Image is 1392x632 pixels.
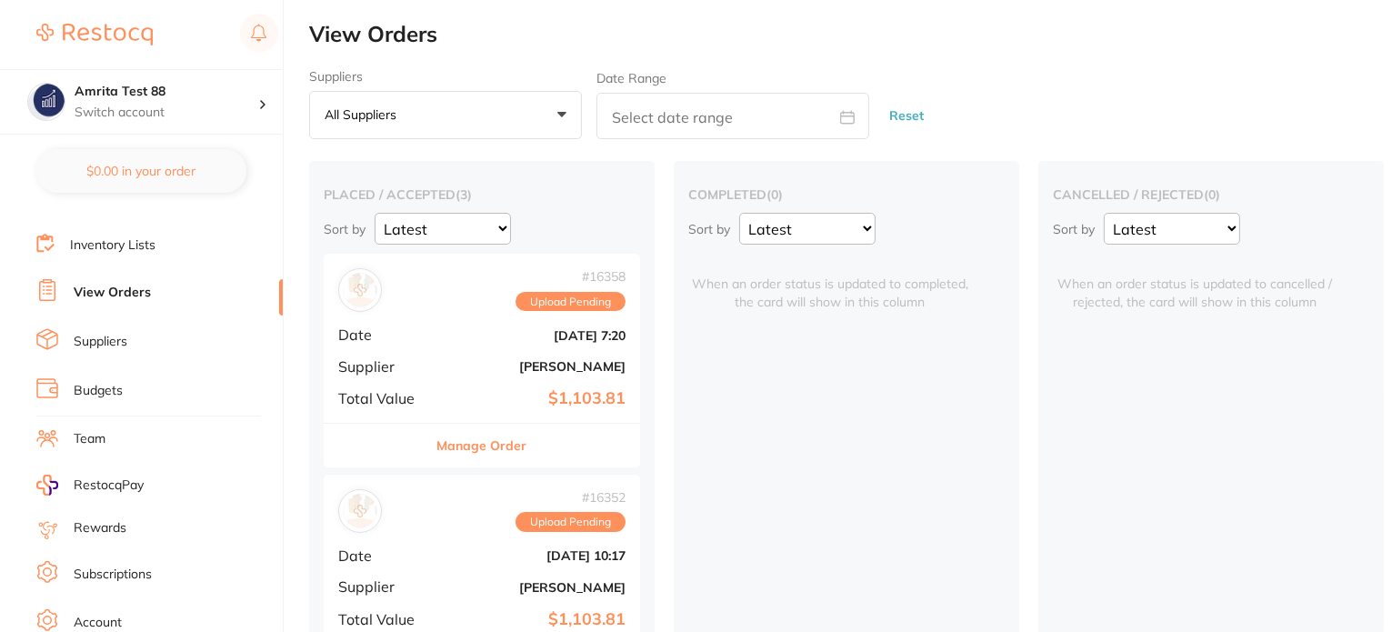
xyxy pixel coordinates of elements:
b: [PERSON_NAME] [444,359,626,374]
a: Suppliers [74,333,127,351]
span: Supplier [338,358,429,375]
span: Upload Pending [516,292,626,312]
b: [PERSON_NAME] [444,580,626,595]
img: Henry Schein Halas [343,273,377,307]
a: RestocqPay [36,475,144,496]
p: Sort by [324,221,366,237]
span: Date [338,326,429,343]
a: Inventory Lists [70,236,155,255]
p: All suppliers [325,106,404,123]
img: Henry Schein Halas [343,494,377,528]
label: Date Range [596,71,666,85]
span: When an order status is updated to cancelled / rejected, the card will show in this column [1053,254,1337,311]
span: Total Value [338,390,429,406]
span: Total Value [338,611,429,627]
span: When an order status is updated to completed, the card will show in this column [688,254,972,311]
a: Budgets [74,382,123,400]
span: Date [338,547,429,564]
h2: View Orders [309,22,1392,47]
a: Subscriptions [74,566,152,584]
button: Reset [884,92,929,140]
span: RestocqPay [74,477,144,495]
div: Henry Schein Halas#16358Upload PendingDate[DATE] 7:20Supplier[PERSON_NAME]Total Value$1,103.81Man... [324,254,640,467]
b: [DATE] 10:17 [444,548,626,563]
h2: cancelled / rejected ( 0 ) [1053,186,1369,203]
p: Sort by [688,221,730,237]
img: Amrita Test 88 [28,84,65,120]
img: Restocq Logo [36,24,153,45]
a: Team [74,430,105,448]
span: # 16352 [516,490,626,505]
span: Upload Pending [516,512,626,532]
button: Manage Order [437,424,527,467]
h4: Amrita Test 88 [75,83,258,101]
span: # 16358 [516,269,626,284]
button: All suppliers [309,91,582,140]
input: Select date range [596,93,869,139]
b: $1,103.81 [444,610,626,629]
label: Suppliers [309,69,582,84]
a: Restocq Logo [36,14,153,55]
a: Rewards [74,519,126,537]
b: [DATE] 7:20 [444,328,626,343]
p: Sort by [1053,221,1095,237]
h2: placed / accepted ( 3 ) [324,186,640,203]
p: Switch account [75,104,258,122]
img: RestocqPay [36,475,58,496]
span: Supplier [338,578,429,595]
h2: completed ( 0 ) [688,186,1005,203]
a: Account [74,614,122,632]
b: $1,103.81 [444,389,626,408]
a: View Orders [74,284,151,302]
button: $0.00 in your order [36,149,246,193]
